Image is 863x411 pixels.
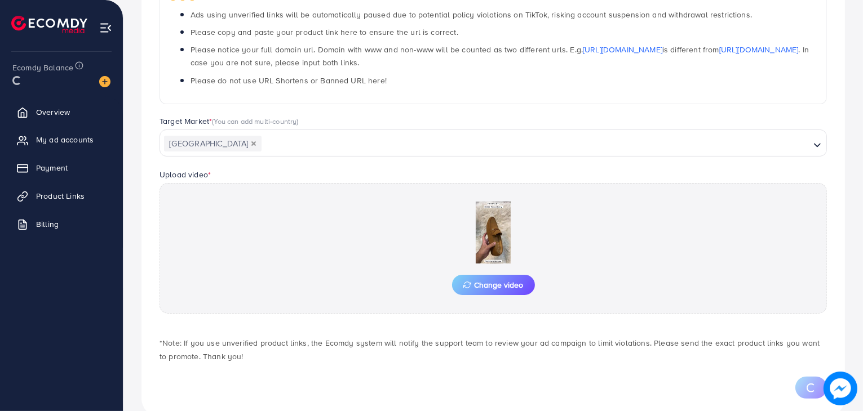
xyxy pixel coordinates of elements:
[8,157,114,179] a: Payment
[8,185,114,207] a: Product Links
[11,16,87,33] img: logo
[36,190,85,202] span: Product Links
[463,281,524,289] span: Change video
[191,44,809,68] span: Please notice your full domain url. Domain with www and non-www will be counted as two different ...
[583,44,662,55] a: [URL][DOMAIN_NAME]
[36,106,70,118] span: Overview
[160,169,211,180] label: Upload video
[160,129,827,157] div: Search for option
[164,136,262,151] span: [GEOGRAPHIC_DATA]
[36,134,94,145] span: My ad accounts
[12,62,73,73] span: Ecomdy Balance
[824,372,857,405] img: image
[36,162,68,173] span: Payment
[452,275,535,295] button: Change video
[719,44,799,55] a: [URL][DOMAIN_NAME]
[99,76,110,87] img: image
[191,26,458,38] span: Please copy and paste your product link here to ensure the url is correct.
[8,101,114,123] a: Overview
[8,213,114,235] a: Billing
[160,336,827,363] p: *Note: If you use unverified product links, the Ecomdy system will notify the support team to rev...
[191,75,387,86] span: Please do not use URL Shortens or Banned URL here!
[160,115,299,127] label: Target Market
[263,135,809,153] input: Search for option
[212,116,298,126] span: (You can add multi-country)
[99,21,112,34] img: menu
[437,202,550,263] img: Preview Image
[8,128,114,151] a: My ad accounts
[191,9,752,20] span: Ads using unverified links will be automatically paused due to potential policy violations on Tik...
[251,141,256,146] button: Deselect Pakistan
[36,218,59,230] span: Billing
